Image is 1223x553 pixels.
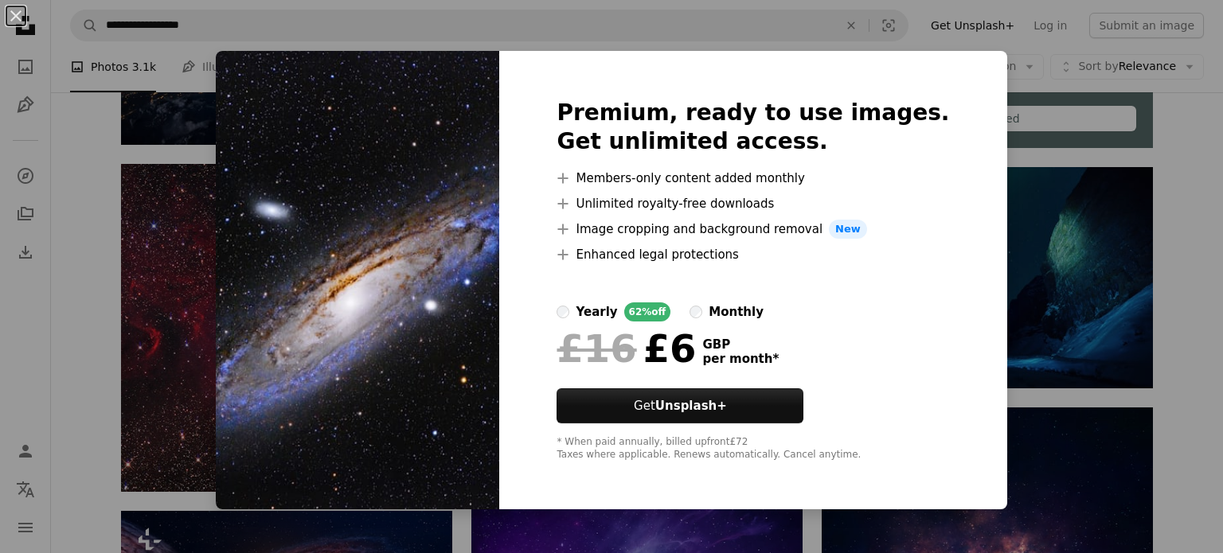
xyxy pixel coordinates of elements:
div: £6 [557,328,696,369]
input: yearly62%off [557,306,569,318]
div: yearly [576,302,617,321]
span: £16 [557,328,636,369]
span: GBP [702,337,779,352]
li: Unlimited royalty-free downloads [557,194,949,213]
span: New [829,220,867,239]
div: * When paid annually, billed upfront £72 Taxes where applicable. Renews automatically. Cancel any... [557,436,949,461]
img: premium_photo-1669839137069-4166d6ea11f4 [216,51,499,509]
h2: Premium, ready to use images. Get unlimited access. [557,99,949,156]
div: monthly [709,302,764,321]
li: Enhanced legal protections [557,245,949,264]
span: per month * [702,352,779,366]
strong: Unsplash+ [655,399,727,413]
button: GetUnsplash+ [557,388,803,423]
li: Members-only content added monthly [557,169,949,188]
div: 62% off [624,302,671,321]
input: monthly [690,306,702,318]
li: Image cropping and background removal [557,220,949,239]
